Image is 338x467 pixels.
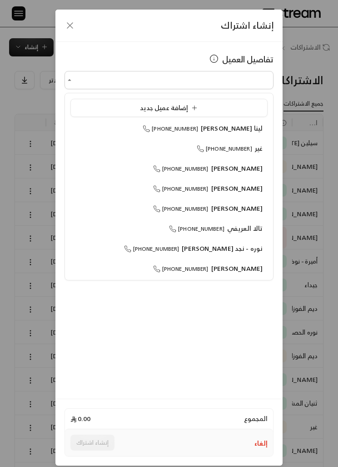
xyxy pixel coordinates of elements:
button: إلغاء [254,439,268,448]
button: Close [65,75,75,85]
span: [PERSON_NAME] [211,203,263,214]
span: [PHONE_NUMBER] [153,164,209,173]
span: [PHONE_NUMBER] [197,144,252,153]
span: تالا العريفي [227,223,263,234]
span: نوره - نجد [PERSON_NAME] [182,243,263,254]
span: [PHONE_NUMBER] [143,124,198,133]
span: [PHONE_NUMBER] [153,184,209,193]
span: [PERSON_NAME] [211,162,263,174]
span: [PERSON_NAME] [211,183,263,194]
span: المجموع [244,414,268,423]
span: غير [255,142,263,154]
span: 0.00 [70,414,90,423]
span: تفاصيل العميل [222,53,273,66]
span: [PHONE_NUMBER] [153,204,209,213]
span: لينا [PERSON_NAME] [201,122,263,134]
span: [PERSON_NAME] [211,263,263,274]
span: [PHONE_NUMBER] [124,244,179,254]
span: إنشاء اشتراك [221,17,273,33]
span: [PHONE_NUMBER] [169,224,224,233]
span: إضافة عميل جديد [140,102,201,113]
span: [PHONE_NUMBER] [153,264,209,274]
